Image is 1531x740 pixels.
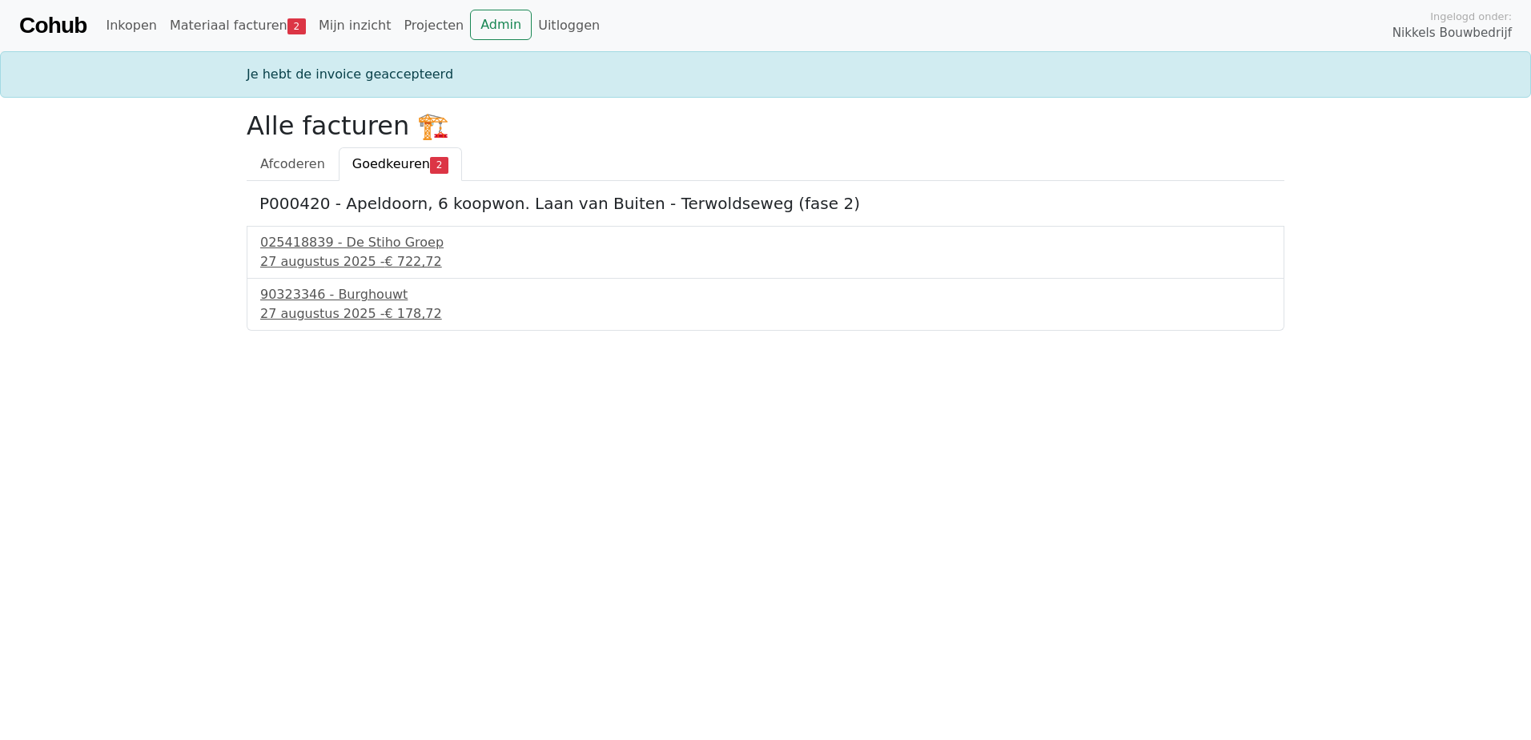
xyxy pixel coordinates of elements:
[260,304,1271,324] div: 27 augustus 2025 -
[384,254,441,269] span: € 722,72
[470,10,532,40] a: Admin
[260,233,1271,271] a: 025418839 - De Stiho Groep27 augustus 2025 -€ 722,72
[1430,9,1512,24] span: Ingelogd onder:
[260,285,1271,324] a: 90323346 - Burghouwt27 augustus 2025 -€ 178,72
[260,285,1271,304] div: 90323346 - Burghouwt
[237,65,1294,84] div: Je hebt de invoice geaccepteerd
[430,157,448,173] span: 2
[163,10,312,42] a: Materiaal facturen2
[312,10,398,42] a: Mijn inzicht
[384,306,441,321] span: € 178,72
[259,194,1272,213] h5: P000420 - Apeldoorn, 6 koopwon. Laan van Buiten - Terwoldseweg (fase 2)
[260,233,1271,252] div: 025418839 - De Stiho Groep
[532,10,606,42] a: Uitloggen
[260,156,325,171] span: Afcoderen
[260,252,1271,271] div: 27 augustus 2025 -
[19,6,86,45] a: Cohub
[247,111,1284,141] h2: Alle facturen 🏗️
[339,147,462,181] a: Goedkeuren2
[397,10,470,42] a: Projecten
[287,18,306,34] span: 2
[1392,24,1512,42] span: Nikkels Bouwbedrijf
[99,10,163,42] a: Inkopen
[352,156,430,171] span: Goedkeuren
[247,147,339,181] a: Afcoderen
